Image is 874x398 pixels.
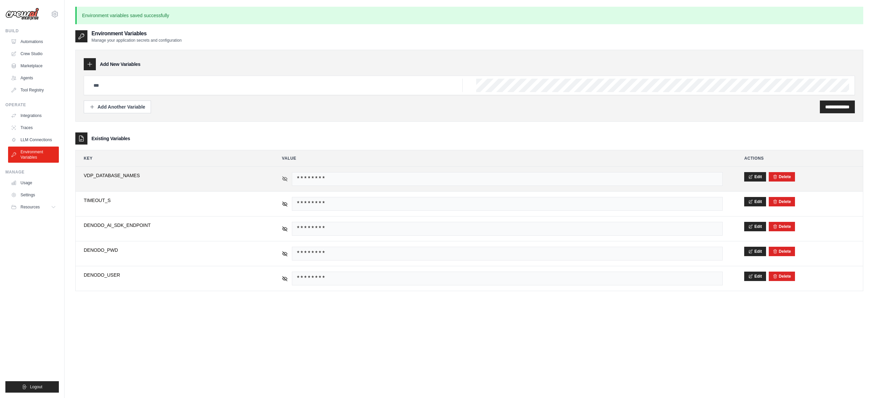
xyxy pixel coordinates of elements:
img: Logo [5,8,39,21]
button: Add Another Variable [84,101,151,113]
a: Automations [8,36,59,47]
button: Delete [773,274,791,279]
a: Crew Studio [8,48,59,59]
p: Manage your application secrets and configuration [91,38,182,43]
button: Logout [5,381,59,393]
h3: Existing Variables [91,135,130,142]
a: Settings [8,190,59,200]
span: VDP_DATABASE_NAMES [84,172,260,179]
a: Usage [8,177,59,188]
button: Edit [744,247,766,256]
span: TIMEOUT_S [84,197,260,204]
button: Resources [8,202,59,212]
p: Environment variables saved successfully [75,7,863,24]
span: Logout [30,384,42,390]
th: Actions [736,150,863,166]
h3: Add New Variables [100,61,141,68]
button: Delete [773,199,791,204]
div: Manage [5,169,59,175]
button: Edit [744,172,766,182]
button: Edit [744,272,766,281]
button: Delete [773,174,791,180]
div: Add Another Variable [89,104,145,110]
a: Environment Variables [8,147,59,163]
th: Key [76,150,268,166]
a: Integrations [8,110,59,121]
span: DENODO_PWD [84,247,260,253]
button: Delete [773,224,791,229]
button: Delete [773,249,791,254]
span: Resources [21,204,40,210]
a: Agents [8,73,59,83]
a: Traces [8,122,59,133]
span: DENODO_AI_SDK_ENDPOINT [84,222,260,229]
button: Edit [744,222,766,231]
span: DENODO_USER [84,272,260,278]
a: Marketplace [8,61,59,71]
button: Edit [744,197,766,206]
div: Operate [5,102,59,108]
th: Value [274,150,731,166]
a: Tool Registry [8,85,59,95]
div: Build [5,28,59,34]
a: LLM Connections [8,134,59,145]
h2: Environment Variables [91,30,182,38]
